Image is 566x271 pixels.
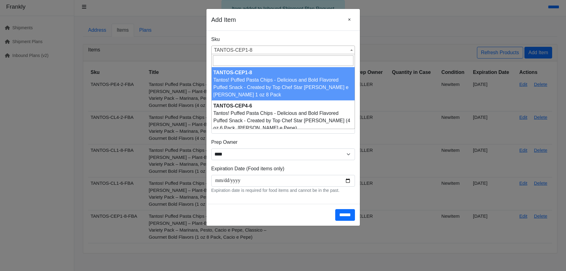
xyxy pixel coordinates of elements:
strong: TANTOS-CEP4-6 [214,103,252,108]
div: Tantos! Puffed Pasta Chips - Delicious and Bold Flavored Puffed Snack - Created by Top Chef Star ... [214,76,353,99]
label: Expiration Date (Food items only) [211,165,284,172]
h5: Add Item [211,15,236,24]
span: × [348,17,351,22]
span: Tantos! Puffed Pasta Chips - Delicious and Bold Flavored Puffed Snack - Created by Top Chef Star ... [211,46,355,54]
label: Prep Owner [211,139,238,146]
label: Sku [211,36,220,43]
div: Tantos! Puffed Pasta Chips - Delicious and Bold Flavored Puffed Snack - Created by Top Chef Star ... [214,110,353,132]
small: Expiration date is required for food items and cannot be in the past. [211,188,340,193]
input: Search [213,55,353,66]
strong: TANTOS-CEP1-8 [214,70,252,75]
li: Tantos! Puffed Pasta Chips - Delicious and Bold Flavored Puffed Snack - Created by Top Chef Star ... [212,100,355,134]
span: Tantos! Puffed Pasta Chips - Delicious and Bold Flavored Puffed Snack - Created by Top Chef Star ... [212,46,355,55]
button: Close [344,14,355,26]
li: Tantos! Puffed Pasta Chips - Delicious and Bold Flavored Puffed Snack - Created by Top Chef Star ... [212,67,355,100]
